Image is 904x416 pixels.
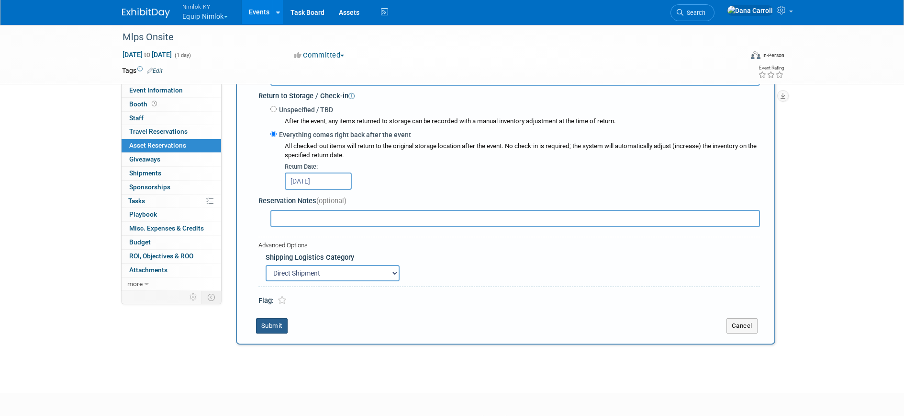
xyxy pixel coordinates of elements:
[129,114,144,122] span: Staff
[150,100,159,107] span: Booth not reserved yet
[129,183,170,191] span: Sponsorships
[129,210,157,218] span: Playbook
[751,51,760,59] img: Format-Inperson.png
[122,167,221,180] a: Shipments
[122,181,221,194] a: Sponsorships
[129,100,159,108] span: Booth
[129,224,204,232] span: Misc. Expenses & Credits
[119,29,728,46] div: Mlps Onsite
[129,169,161,177] span: Shipments
[122,112,221,125] a: Staff
[122,125,221,139] a: Travel Reservations
[727,5,773,16] img: Dana Carroll
[122,250,221,263] a: ROI, Objectives & ROO
[129,127,188,135] span: Travel Reservations
[258,241,760,250] div: Advanced Options
[683,9,705,16] span: Search
[258,88,760,101] div: Return to Storage / Check-in
[122,8,170,18] img: ExhibitDay
[258,196,760,206] div: Reservation Notes
[122,50,172,59] span: [DATE] [DATE]
[143,51,152,58] span: to
[182,1,228,12] span: Nimlok KY
[122,84,221,97] a: Event Information
[762,52,784,59] div: In-Person
[129,238,151,246] span: Budget
[726,318,758,334] button: Cancel
[758,66,784,70] div: Event Rating
[122,222,221,235] a: Misc. Expenses & Credits
[129,266,167,274] span: Attachments
[122,153,221,166] a: Giveaways
[122,277,221,291] a: more
[291,50,348,60] button: Committed
[122,208,221,221] a: Playbook
[256,318,288,334] button: Submit
[129,141,186,149] span: Asset Reservations
[201,291,221,303] td: Toggle Event Tabs
[316,196,346,205] span: (optional)
[122,264,221,277] a: Attachments
[266,253,354,262] span: Shipping Logistics Category
[122,66,163,75] td: Tags
[285,173,352,190] input: Return Date
[270,115,760,126] div: After the event, any items returned to storage can be recorded with a manual inventory adjustment...
[129,155,160,163] span: Giveaways
[185,291,202,303] td: Personalize Event Tab Strip
[258,296,274,305] span: Flag:
[147,68,163,74] a: Edit
[122,236,221,249] a: Budget
[285,162,760,171] div: Return Date:
[277,105,333,115] label: Unspecified / TBD
[670,4,714,21] a: Search
[129,252,193,260] span: ROI, Objectives & ROO
[128,197,145,205] span: Tasks
[285,142,760,160] div: All checked-out items will return to the original storage location after the event. No check-in i...
[122,195,221,208] a: Tasks
[127,280,143,288] span: more
[277,130,411,139] label: Everything comes right back after the event
[686,50,785,64] div: Event Format
[122,139,221,152] a: Asset Reservations
[129,86,183,94] span: Event Information
[174,52,191,58] span: (1 day)
[122,98,221,111] a: Booth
